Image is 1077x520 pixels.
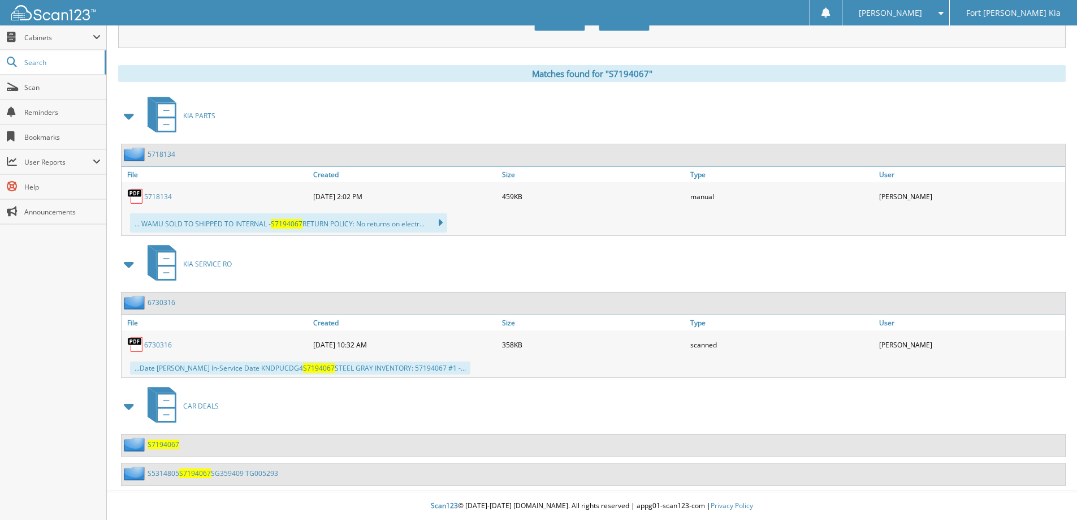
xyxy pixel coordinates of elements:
a: KIA PARTS [141,93,215,138]
div: [PERSON_NAME] [876,185,1065,208]
span: User Reports [24,157,93,167]
span: Announcements [24,207,101,217]
span: Fort [PERSON_NAME] Kia [966,10,1061,16]
img: scan123-logo-white.svg [11,5,96,20]
span: KIA SERVICE RO [183,259,232,269]
a: Created [310,315,499,330]
span: S7194067 [303,363,335,373]
div: 358KB [499,333,688,356]
span: CAR DEALS [183,401,219,411]
img: folder2.png [124,466,148,480]
a: Size [499,315,688,330]
a: File [122,167,310,182]
div: [DATE] 2:02 PM [310,185,499,208]
span: Bookmarks [24,132,101,142]
span: Reminders [24,108,101,117]
div: © [DATE]-[DATE] [DOMAIN_NAME]. All rights reserved | appg01-scan123-com | [107,492,1077,520]
span: KIA PARTS [183,111,215,121]
img: PDF.png [127,188,144,205]
div: Matches found for "S7194067" [118,65,1066,82]
img: folder2.png [124,295,148,310]
span: Scan [24,83,101,92]
a: Size [499,167,688,182]
span: Search [24,58,99,67]
span: S7194067 [271,219,302,229]
a: 6730316 [144,340,172,350]
a: Privacy Policy [711,501,753,510]
a: CAR DEALS [141,384,219,428]
a: Created [310,167,499,182]
a: User [876,167,1065,182]
span: [PERSON_NAME] [859,10,922,16]
img: folder2.png [124,147,148,161]
span: Help [24,182,101,192]
a: File [122,315,310,330]
a: 5718134 [148,149,175,159]
a: 5718134 [144,192,172,201]
div: [PERSON_NAME] [876,333,1065,356]
img: PDF.png [127,336,144,353]
iframe: Chat Widget [1020,466,1077,520]
a: S7194067 [148,440,179,449]
div: ... WAMU SOLD TO SHIPPED TO INTERNAL - RETURN POLICY: No returns on electr... [130,213,447,233]
a: 6730316 [148,298,175,307]
a: KIA SERVICE RO [141,242,232,286]
a: User [876,315,1065,330]
a: S5314805S7194067SG359409 TG005293 [148,469,278,478]
span: Cabinets [24,33,93,42]
a: Type [687,167,876,182]
div: scanned [687,333,876,356]
div: 459KB [499,185,688,208]
span: S7194067 [179,469,211,478]
a: Type [687,315,876,330]
img: folder2.png [124,437,148,452]
div: [DATE] 10:32 AM [310,333,499,356]
span: Scan123 [431,501,458,510]
div: ...Date [PERSON_NAME] In-Service Date KNDPUCDG4 STEEL GRAY INVENTORY: 57194067 #1 -... [130,362,470,375]
div: manual [687,185,876,208]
